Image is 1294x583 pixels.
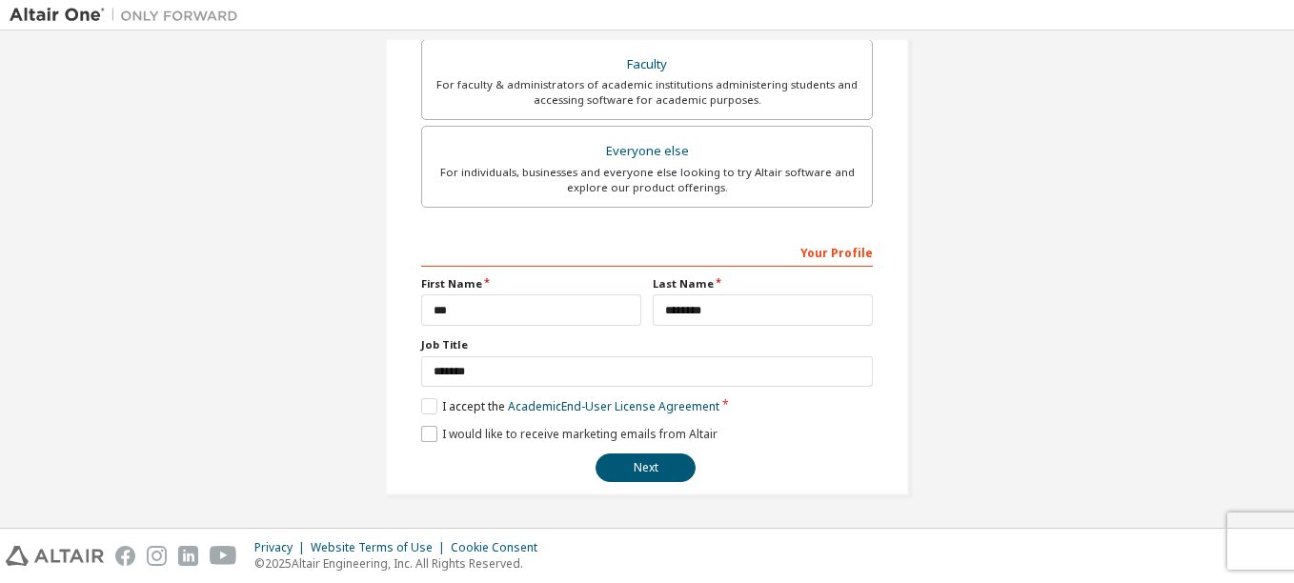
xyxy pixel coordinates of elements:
[421,398,719,414] label: I accept the
[421,236,873,267] div: Your Profile
[451,540,549,555] div: Cookie Consent
[178,546,198,566] img: linkedin.svg
[434,138,860,165] div: Everyone else
[6,546,104,566] img: altair_logo.svg
[254,540,311,555] div: Privacy
[653,276,873,291] label: Last Name
[210,546,237,566] img: youtube.svg
[434,51,860,78] div: Faculty
[434,165,860,195] div: For individuals, businesses and everyone else looking to try Altair software and explore our prod...
[254,555,549,572] p: © 2025 Altair Engineering, Inc. All Rights Reserved.
[10,6,248,25] img: Altair One
[434,77,860,108] div: For faculty & administrators of academic institutions administering students and accessing softwa...
[596,453,696,482] button: Next
[421,337,873,352] label: Job Title
[311,540,451,555] div: Website Terms of Use
[421,426,718,442] label: I would like to receive marketing emails from Altair
[421,276,641,291] label: First Name
[508,398,719,414] a: Academic End-User License Agreement
[115,546,135,566] img: facebook.svg
[147,546,167,566] img: instagram.svg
